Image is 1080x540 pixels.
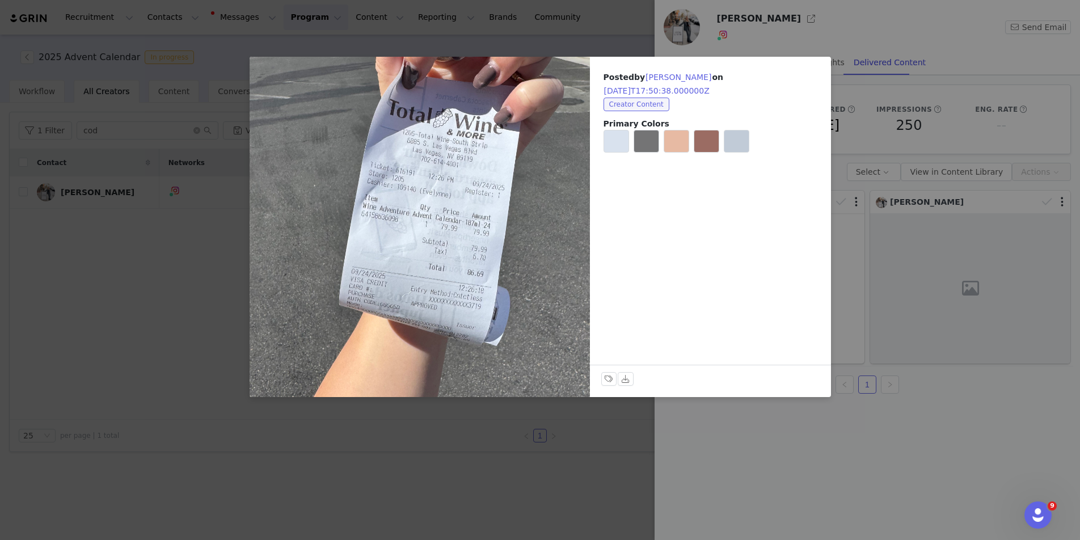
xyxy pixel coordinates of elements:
[604,119,669,128] span: Primary Colors
[604,73,723,95] span: Posted on
[604,98,669,111] span: Creator Content
[645,70,712,84] button: [PERSON_NAME]
[1048,501,1057,511] span: 9
[1024,501,1052,529] iframe: Intercom live chat
[604,84,710,98] button: [DATE]T17:50:38.000000Z
[634,73,712,82] span: by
